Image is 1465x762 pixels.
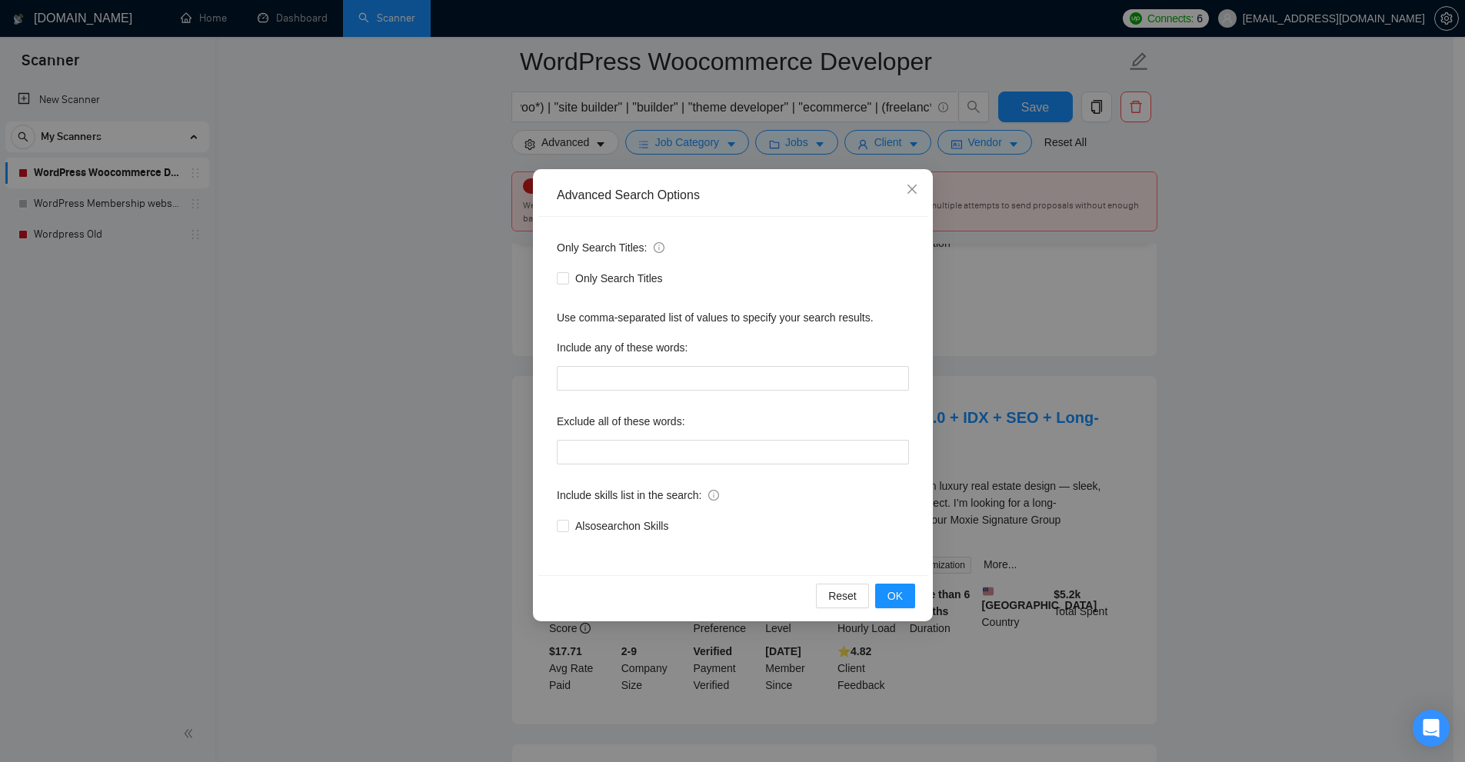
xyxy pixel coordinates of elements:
[557,239,664,256] span: Only Search Titles:
[557,309,909,326] div: Use comma-separated list of values to specify your search results.
[1413,710,1450,747] div: Open Intercom Messenger
[557,335,688,360] label: Include any of these words:
[891,169,933,211] button: Close
[569,517,674,534] span: Also search on Skills
[887,587,902,604] span: OK
[557,409,685,434] label: Exclude all of these words:
[906,183,918,195] span: close
[828,587,857,604] span: Reset
[557,487,719,504] span: Include skills list in the search:
[708,490,719,501] span: info-circle
[816,584,869,608] button: Reset
[874,584,914,608] button: OK
[557,187,909,204] div: Advanced Search Options
[569,270,669,287] span: Only Search Titles
[654,242,664,253] span: info-circle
